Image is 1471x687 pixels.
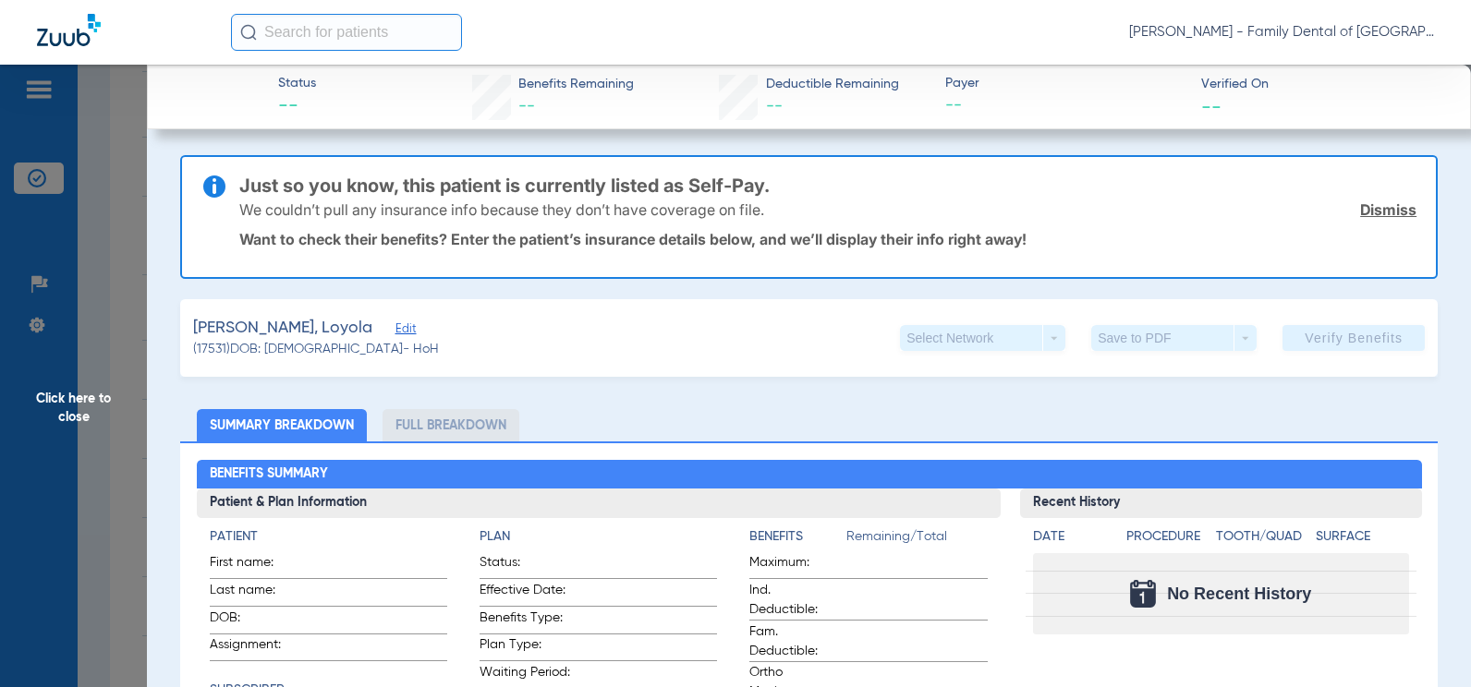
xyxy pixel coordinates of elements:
span: Last name: [210,581,300,606]
span: Remaining/Total [846,527,987,553]
span: -- [518,98,535,114]
span: Effective Date: [480,581,570,606]
span: -- [766,98,783,114]
span: -- [278,94,316,120]
h4: Date [1033,527,1111,547]
h2: Benefits Summary [197,460,1422,489]
span: Status [278,74,316,93]
span: [PERSON_NAME] - Family Dental of [GEOGRAPHIC_DATA] [1129,23,1434,42]
span: -- [945,94,1185,117]
input: Search for patients [231,14,462,51]
span: [PERSON_NAME], Loyola [193,317,372,340]
span: Deductible Remaining [766,75,899,94]
li: Summary Breakdown [197,409,367,441]
h4: Procedure [1126,527,1210,547]
h4: Plan [480,527,717,547]
span: Maximum: [749,553,840,578]
span: First name: [210,553,300,578]
span: Edit [395,322,412,340]
img: Search Icon [240,24,257,41]
span: Ind. Deductible: [749,581,840,620]
h4: Patient [210,527,447,547]
h3: Patient & Plan Information [197,488,1001,518]
span: Benefits Type: [480,609,570,633]
span: Fam. Deductible: [749,622,840,661]
h3: Recent History [1020,488,1422,518]
span: Verified On [1201,75,1441,94]
img: Zuub Logo [37,14,101,46]
span: Assignment: [210,635,300,660]
app-breakdown-title: Date [1033,527,1111,553]
img: Calendar [1130,580,1156,608]
h4: Tooth/Quad [1216,527,1309,547]
span: (17531) DOB: [DEMOGRAPHIC_DATA] - HoH [193,340,439,359]
span: No Recent History [1167,585,1311,603]
app-breakdown-title: Procedure [1126,527,1210,553]
h3: Just so you know, this patient is currently listed as Self-Pay. [239,176,1416,195]
li: Full Breakdown [383,409,519,441]
app-breakdown-title: Surface [1316,527,1409,553]
p: Want to check their benefits? Enter the patient’s insurance details below, and we’ll display thei... [239,230,1416,248]
h4: Benefits [749,527,846,547]
a: Dismiss [1360,200,1416,219]
span: Benefits Remaining [518,75,634,94]
img: info-icon [203,175,225,198]
span: -- [1201,96,1222,115]
app-breakdown-title: Tooth/Quad [1216,527,1309,553]
h4: Surface [1316,527,1409,547]
app-breakdown-title: Benefits [749,527,846,553]
span: Payer [945,74,1185,93]
span: Status: [480,553,570,578]
p: We couldn’t pull any insurance info because they don’t have coverage on file. [239,200,764,219]
span: Plan Type: [480,635,570,660]
span: DOB: [210,609,300,633]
